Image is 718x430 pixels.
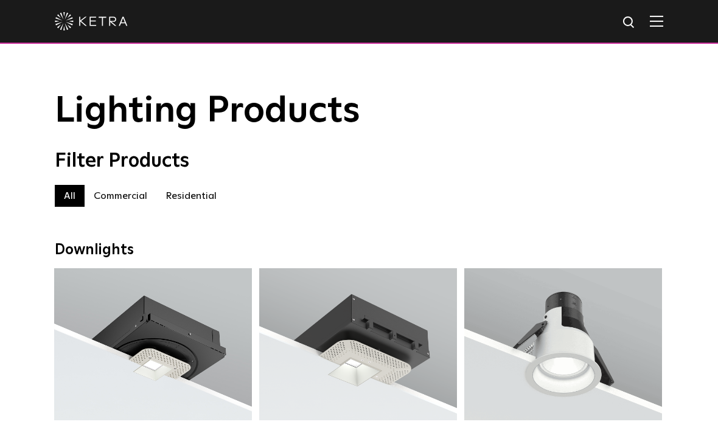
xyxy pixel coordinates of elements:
[622,15,637,30] img: search icon
[85,185,156,207] label: Commercial
[55,93,360,130] span: Lighting Products
[55,185,85,207] label: All
[650,15,663,27] img: Hamburger%20Nav.svg
[55,241,663,259] div: Downlights
[156,185,226,207] label: Residential
[55,150,663,173] div: Filter Products
[55,12,128,30] img: ketra-logo-2019-white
